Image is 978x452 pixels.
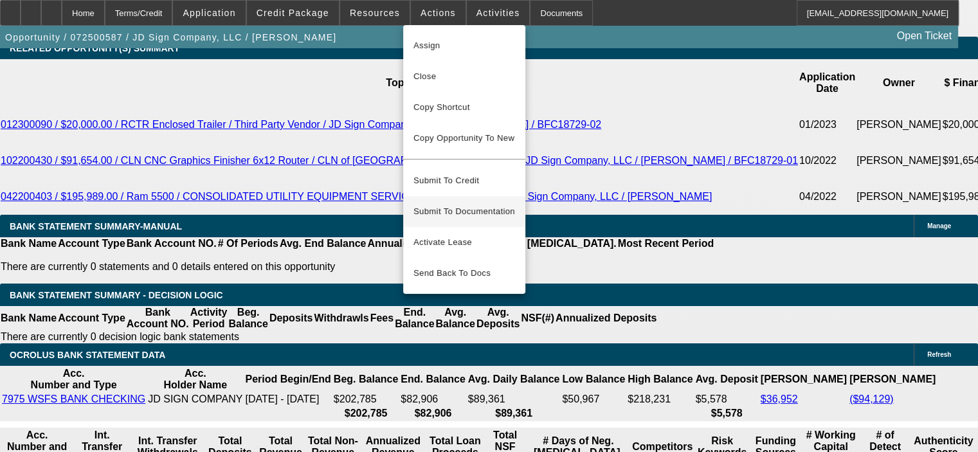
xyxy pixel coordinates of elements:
span: Submit To Credit [413,173,515,188]
span: Submit To Documentation [413,204,515,219]
span: Close [413,69,515,84]
span: Send Back To Docs [413,266,515,281]
span: Copy Shortcut [413,100,515,115]
span: Activate Lease [413,235,515,250]
span: Assign [413,38,515,53]
span: Copy Opportunity To New [413,133,514,143]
